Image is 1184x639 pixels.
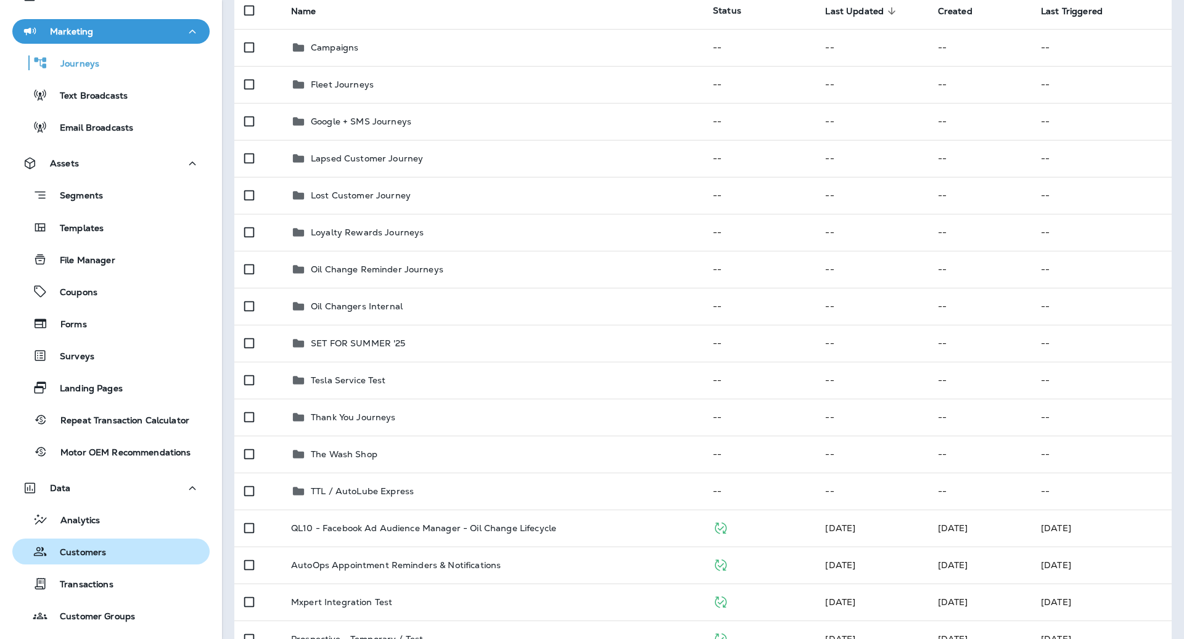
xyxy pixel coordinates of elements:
[1031,436,1172,473] td: --
[815,399,927,436] td: --
[1031,584,1172,621] td: [DATE]
[311,153,423,163] p: Lapsed Customer Journey
[12,214,210,240] button: Templates
[815,66,927,103] td: --
[311,190,411,200] p: Lost Customer Journey
[12,19,210,44] button: Marketing
[47,351,94,363] p: Surveys
[938,523,968,534] span: Brookelynn Miller
[311,227,424,237] p: Loyalty Rewards Journeys
[815,29,927,66] td: --
[713,521,728,532] span: Published
[938,596,968,608] span: Brookelynn Miller
[12,151,210,176] button: Assets
[12,343,210,368] button: Surveys
[311,338,406,348] p: SET FOR SUMMER '25
[703,140,815,177] td: --
[703,288,815,325] td: --
[311,301,403,311] p: Oil Changers Internal
[311,486,414,496] p: TTL / AutoLube Express
[928,436,1031,473] td: --
[1031,103,1172,140] td: --
[928,177,1031,214] td: --
[47,91,128,102] p: Text Broadcasts
[928,214,1031,251] td: --
[703,29,815,66] td: --
[47,223,104,235] p: Templates
[12,246,210,272] button: File Manager
[12,603,210,629] button: Customer Groups
[311,264,443,274] p: Oil Change Reminder Journeys
[12,82,210,108] button: Text Broadcasts
[928,29,1031,66] td: --
[1041,6,1103,17] span: Last Triggered
[928,325,1031,362] td: --
[12,50,210,76] button: Journeys
[311,79,374,89] p: Fleet Journeys
[291,523,556,533] p: QL10 - Facebook Ad Audience Manager - Oil Change Lifecycle
[12,439,210,465] button: Motor OEM Recommendations
[12,407,210,433] button: Repeat Transaction Calculator
[1031,399,1172,436] td: --
[928,140,1031,177] td: --
[1031,29,1172,66] td: --
[825,523,855,534] span: Brookelynn Miller
[291,560,501,570] p: AutoOps Appointment Reminders & Notifications
[1041,6,1119,17] span: Last Triggered
[47,383,123,395] p: Landing Pages
[713,595,728,606] span: Published
[48,319,87,331] p: Forms
[12,279,210,304] button: Coupons
[938,6,972,17] span: Created
[703,214,815,251] td: --
[47,287,97,299] p: Coupons
[703,66,815,103] td: --
[47,579,113,591] p: Transactions
[48,59,99,70] p: Journeys
[928,399,1031,436] td: --
[703,473,815,510] td: --
[12,311,210,336] button: Forms
[815,103,927,140] td: --
[703,103,815,140] td: --
[815,473,927,510] td: --
[938,560,968,571] span: Brookelynn Miller
[1031,251,1172,288] td: --
[291,6,316,17] span: Name
[815,288,927,325] td: --
[1031,288,1172,325] td: --
[703,177,815,214] td: --
[47,611,135,623] p: Customer Groups
[1031,325,1172,362] td: --
[938,6,989,17] span: Created
[1031,362,1172,399] td: --
[50,26,93,36] p: Marketing
[47,255,115,267] p: File Manager
[928,66,1031,103] td: --
[12,182,210,208] button: Segments
[1031,473,1172,510] td: --
[825,596,855,608] span: Brookelynn Miller
[815,325,927,362] td: --
[50,483,71,493] p: Data
[815,214,927,251] td: --
[12,114,210,140] button: Email Broadcasts
[48,515,100,527] p: Analytics
[815,251,927,288] td: --
[12,571,210,596] button: Transactions
[291,6,332,17] span: Name
[48,447,191,459] p: Motor OEM Recommendations
[928,103,1031,140] td: --
[815,362,927,399] td: --
[291,597,392,607] p: Mxpert Integration Test
[48,415,189,427] p: Repeat Transaction Calculator
[815,436,927,473] td: --
[47,547,106,559] p: Customers
[713,5,741,16] span: Status
[928,288,1031,325] td: --
[713,558,728,569] span: Published
[311,43,358,52] p: Campaigns
[12,375,210,401] button: Landing Pages
[1031,214,1172,251] td: --
[825,560,855,571] span: Brookelynn Miller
